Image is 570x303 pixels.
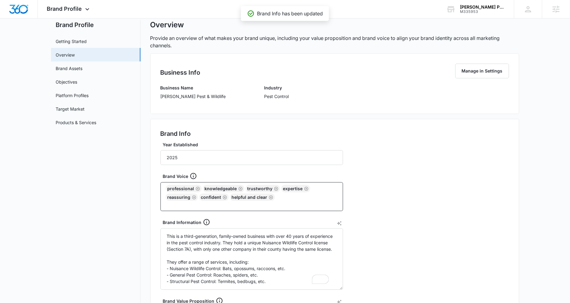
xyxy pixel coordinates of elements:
span: Brand Profile [47,6,82,12]
input: e.g. 1982 [160,150,343,165]
a: Overview [56,52,75,58]
h1: Overview [150,20,184,30]
div: helpful and clear [230,194,275,201]
div: account name [460,5,505,10]
div: reassuring [166,194,198,201]
button: Remove [238,187,243,191]
a: Objectives [56,79,77,85]
h3: Business Name [160,85,226,91]
div: Brand Voice [163,172,346,180]
button: AI Text Generator [337,221,342,226]
p: Provide an overview of what makes your brand unique, including your value proposition and brand v... [150,34,519,49]
a: Products & Services [56,119,97,126]
a: Platform Profiles [56,92,89,99]
button: Remove [192,195,196,199]
textarea: To enrich screen reader interactions, please activate Accessibility in Grammarly extension settings [160,228,343,290]
div: Brand Information [163,218,346,226]
label: Year Established [163,141,346,148]
a: Brand Assets [56,65,83,72]
p: Pest Control [264,93,289,100]
button: Remove [269,195,273,199]
button: Remove [304,187,308,191]
a: Target Market [56,106,85,112]
button: Manage in Settings [455,64,509,78]
div: Professional [166,185,202,192]
h2: Brand Profile [51,20,141,30]
h2: Brand Info [160,129,191,138]
button: Remove [196,187,200,191]
p: [PERSON_NAME] Pest & Wildlife [160,93,226,100]
button: Remove [274,187,278,191]
div: confident [199,194,229,201]
div: account id [460,10,505,14]
div: knowledgeable [203,185,244,192]
p: Brand Info has been updated [257,10,323,17]
button: Remove [223,195,227,199]
div: expertise [281,185,310,192]
div: trustworthy [246,185,280,192]
h2: Business Info [160,68,200,77]
a: Getting Started [56,38,87,45]
h3: Industry [264,85,289,91]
